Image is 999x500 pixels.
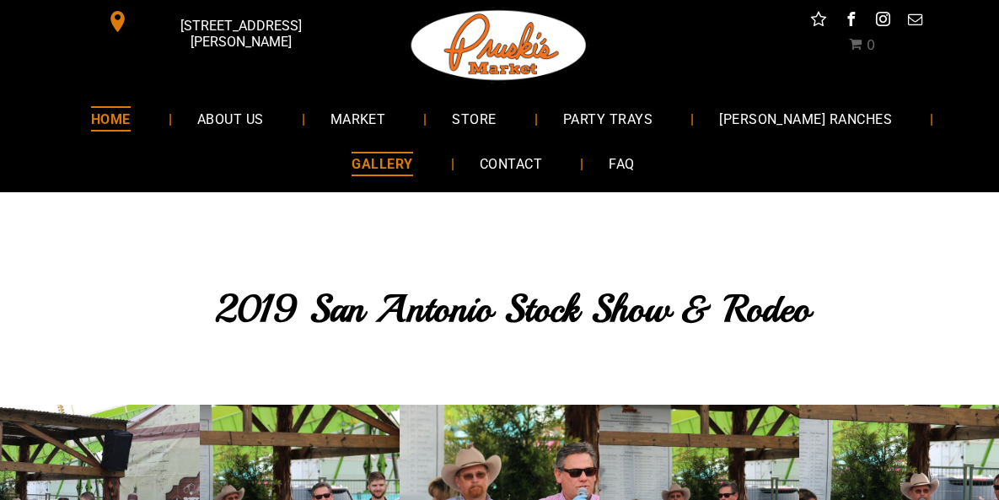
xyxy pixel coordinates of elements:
[840,8,862,35] a: facebook
[326,142,438,186] a: GALLERY
[95,8,353,35] a: [STREET_ADDRESS][PERSON_NAME]
[583,142,659,186] a: FAQ
[454,142,567,186] a: CONTACT
[91,106,131,131] span: HOME
[694,96,917,141] a: [PERSON_NAME] RANCHES
[305,96,411,141] a: MARKET
[66,96,156,141] a: HOME
[215,285,810,333] span: 2019 San Antonio Stock Show & Rodeo
[904,8,926,35] a: email
[538,96,678,141] a: PARTY TRAYS
[132,9,349,58] span: [STREET_ADDRESS][PERSON_NAME]
[808,8,830,35] a: Social network
[172,96,289,141] a: ABOUT US
[867,37,875,53] span: 0
[427,96,521,141] a: STORE
[872,8,894,35] a: instagram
